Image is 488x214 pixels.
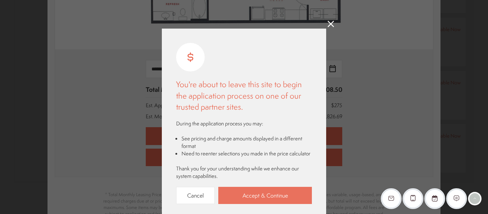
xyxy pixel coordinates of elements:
li: See pricing and charge amounts displayed in a different format [181,135,312,150]
li: Need to reenter selections you made in the price calculator [181,150,312,157]
a: Accept & Continue [218,187,312,204]
p: You're about to leave this site to begin the application process on one of our trusted partner si... [176,79,312,113]
a: Cancel [176,187,215,204]
div: During the application process you may: Thank you for your understanding while we enhance our sys... [176,120,312,180]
